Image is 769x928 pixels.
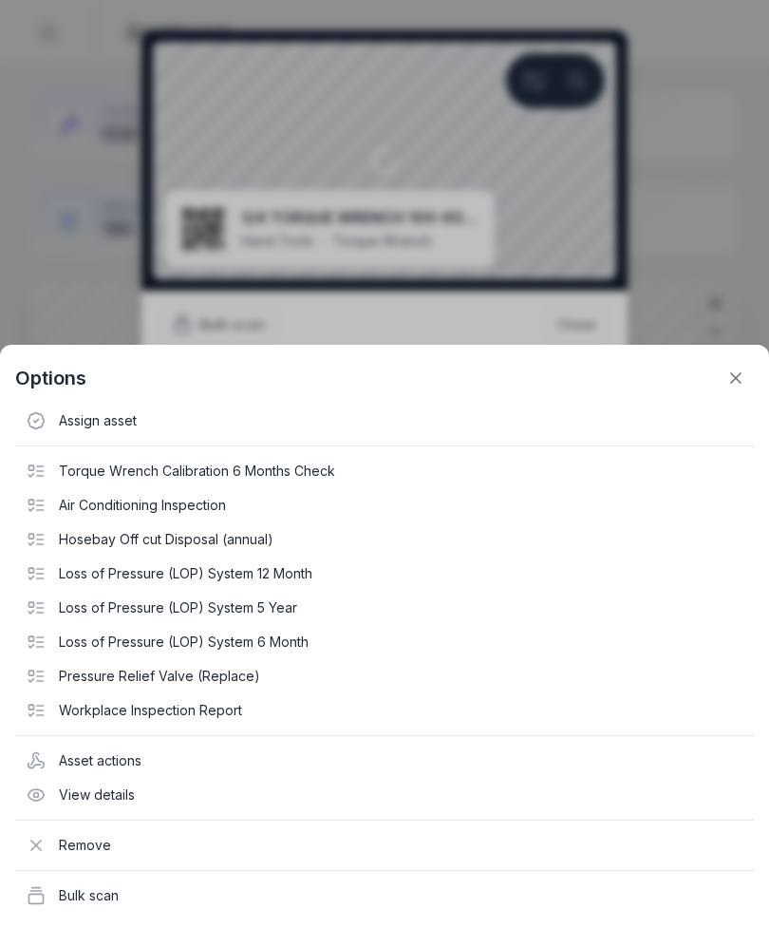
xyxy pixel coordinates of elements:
[15,879,754,913] div: Bulk scan
[15,404,754,438] div: Assign asset
[15,625,754,659] div: Loss of Pressure (LOP) System 6 Month
[15,522,754,557] div: Hosebay Off cut Disposal (annual)
[15,778,754,812] div: View details
[15,454,754,488] div: Torque Wrench Calibration 6 Months Check
[15,828,754,862] div: Remove
[15,591,754,625] div: Loss of Pressure (LOP) System 5 Year
[15,659,754,693] div: Pressure Relief Valve (Replace)
[15,744,754,778] div: Asset actions
[15,488,754,522] div: Air Conditioning Inspection
[15,557,754,591] div: Loss of Pressure (LOP) System 12 Month
[15,365,86,391] strong: Options
[15,693,754,728] div: Workplace Inspection Report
